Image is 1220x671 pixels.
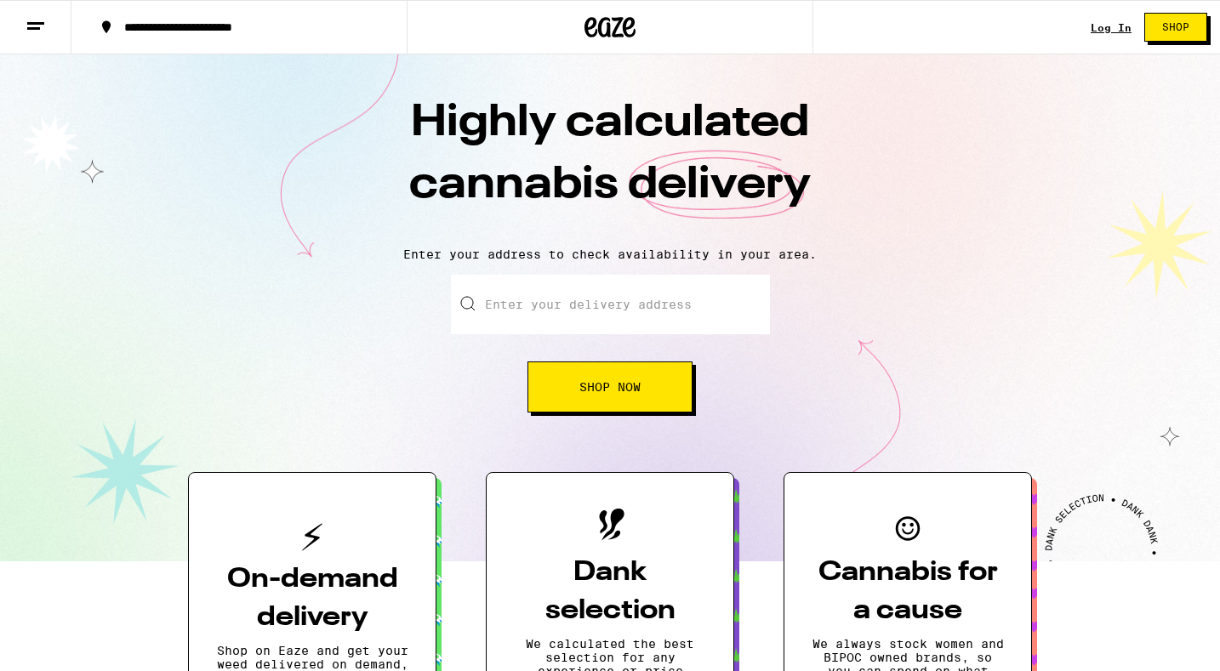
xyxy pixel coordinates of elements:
p: Enter your address to check availability in your area. [17,247,1203,261]
a: Shop [1132,13,1220,42]
h3: On-demand delivery [216,560,408,637]
a: Log In [1091,22,1132,33]
h3: Dank selection [514,554,706,630]
h1: Highly calculated cannabis delivery [312,93,908,234]
button: Shop Now [527,361,693,412]
input: Enter your delivery address [451,275,770,334]
h3: Cannabis for a cause [812,554,1004,630]
span: Shop [1162,22,1189,32]
button: Shop [1144,13,1207,42]
span: Shop Now [579,381,641,393]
